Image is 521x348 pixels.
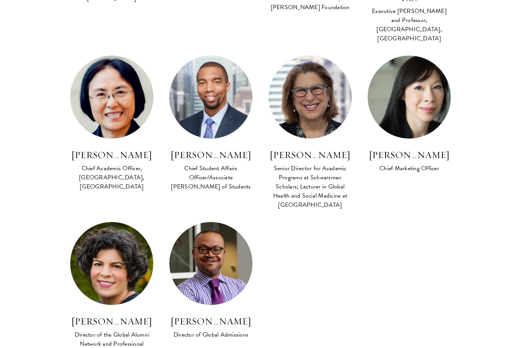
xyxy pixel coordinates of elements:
[367,6,451,43] div: Executive [PERSON_NAME] and Professor, [GEOGRAPHIC_DATA], [GEOGRAPHIC_DATA]
[268,55,352,210] a: [PERSON_NAME] Senior Director for Academic Programs at Schwarzman Scholars; Lecturer in Global He...
[367,55,451,174] a: [PERSON_NAME] Chief Marketing Officer
[169,148,253,161] h3: [PERSON_NAME]
[169,315,253,328] h3: [PERSON_NAME]
[268,164,352,209] div: Senior Director for Academic Programs at Schwarzman Scholars; Lecturer in Global Health and Socia...
[70,164,154,191] div: Chief Academic Officer, [GEOGRAPHIC_DATA], [GEOGRAPHIC_DATA]
[169,55,253,192] a: [PERSON_NAME] Chief Student Affairs Officer/Associate [PERSON_NAME] of Students
[367,148,451,161] h3: [PERSON_NAME]
[169,164,253,191] div: Chief Student Affairs Officer/Associate [PERSON_NAME] of Students
[268,148,352,161] h3: [PERSON_NAME]
[367,164,451,173] div: Chief Marketing Officer
[169,222,253,340] a: [PERSON_NAME] Director of Global Admissions
[70,55,154,192] a: [PERSON_NAME] Chief Academic Officer, [GEOGRAPHIC_DATA], [GEOGRAPHIC_DATA]
[70,148,154,161] h3: [PERSON_NAME]
[70,315,154,328] h3: [PERSON_NAME]
[169,330,253,339] div: Director of Global Admissions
